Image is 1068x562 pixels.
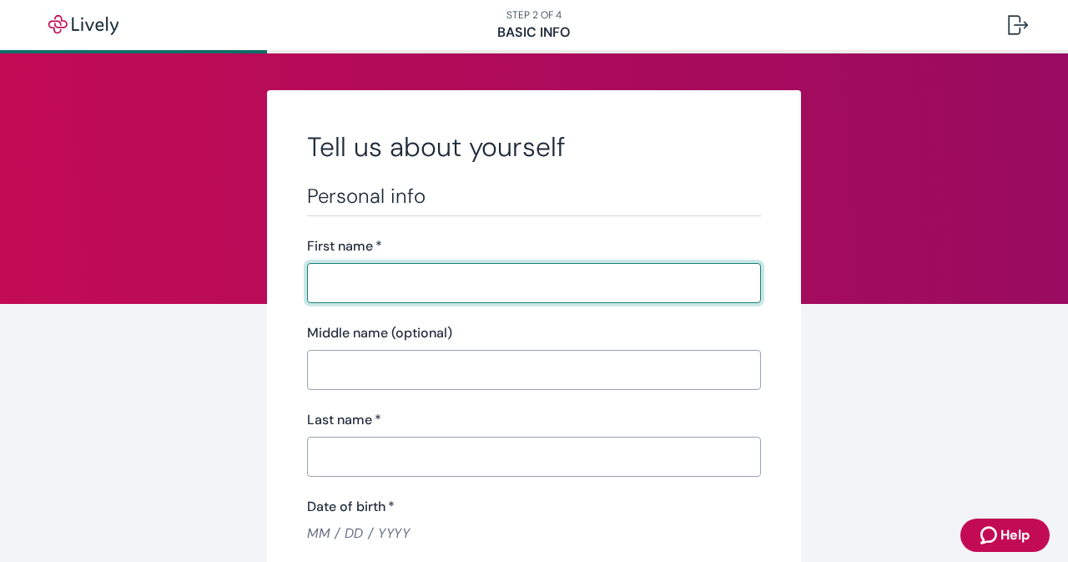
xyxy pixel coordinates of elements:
[307,323,452,343] label: Middle name (optional)
[995,5,1041,45] button: Log out
[307,130,761,164] h2: Tell us about yourself
[307,497,395,517] label: Date of birth
[307,236,382,256] label: First name
[307,184,761,209] h3: Personal info
[307,410,381,430] label: Last name
[960,519,1050,552] button: Zendesk support iconHelp
[980,525,1000,545] svg: Zendesk support icon
[37,15,130,35] img: Lively
[307,524,761,543] input: MM / DD / YYYY
[1000,525,1030,545] span: Help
